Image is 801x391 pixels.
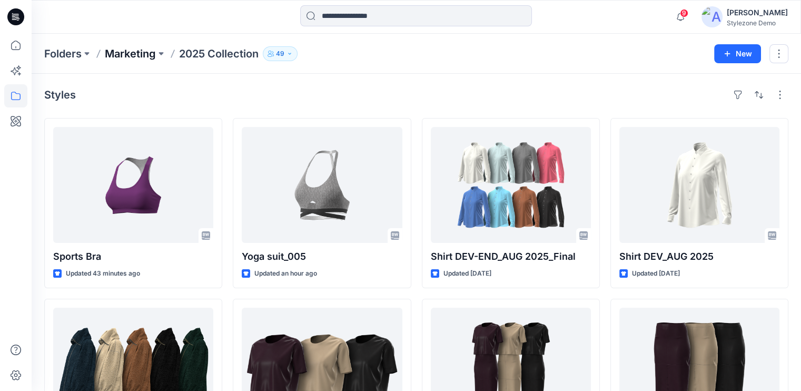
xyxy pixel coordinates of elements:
[727,19,788,27] div: Stylezone Demo
[701,6,723,27] img: avatar
[680,9,688,17] span: 9
[431,249,591,264] p: Shirt DEV-END_AUG 2025_Final
[53,249,213,264] p: Sports Bra
[105,46,156,61] a: Marketing
[254,268,317,279] p: Updated an hour ago
[727,6,788,19] div: [PERSON_NAME]
[276,48,284,60] p: 49
[443,268,491,279] p: Updated [DATE]
[619,127,779,243] a: Shirt DEV_AUG 2025
[242,127,402,243] a: Yoga suit_005
[179,46,259,61] p: 2025 Collection
[714,44,761,63] button: New
[66,268,140,279] p: Updated 43 minutes ago
[263,46,298,61] button: 49
[632,268,680,279] p: Updated [DATE]
[53,127,213,243] a: Sports Bra
[431,127,591,243] a: Shirt DEV-END_AUG 2025_Final
[242,249,402,264] p: Yoga suit_005
[619,249,779,264] p: Shirt DEV_AUG 2025
[44,46,82,61] a: Folders
[44,89,76,101] h4: Styles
